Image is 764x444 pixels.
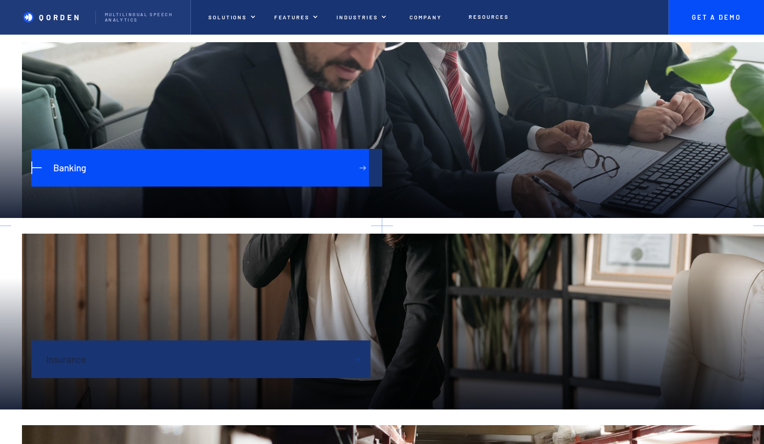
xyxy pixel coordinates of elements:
[208,14,247,20] p: Solutions
[53,162,86,173] p: Banking
[39,13,82,22] p: QORDEN
[31,340,382,378] a: Insurance
[410,14,442,20] p: Company
[31,149,382,187] a: Banking
[337,14,378,20] p: Industries
[469,13,509,20] p: Resources
[274,14,310,20] p: features
[46,354,86,364] p: Insurance
[105,12,181,23] p: Multilingual Speech analytics
[683,13,750,22] p: Get A Demo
